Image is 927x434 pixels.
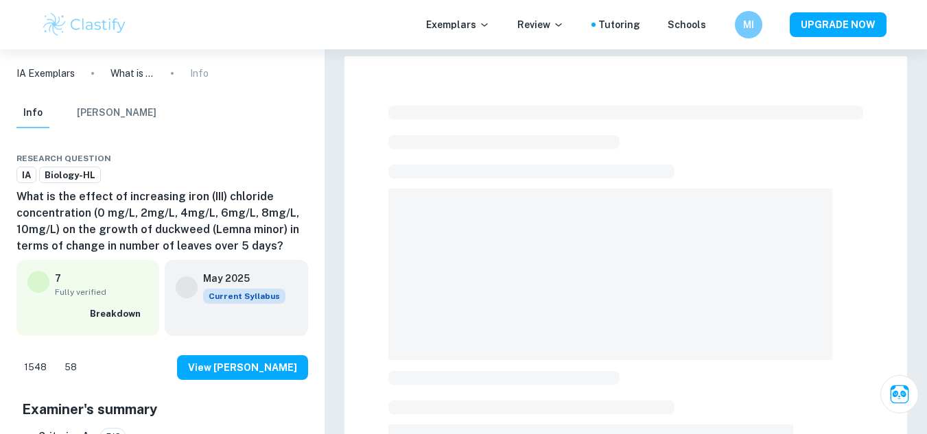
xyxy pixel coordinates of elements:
[16,167,36,184] a: IA
[110,66,154,81] p: What is the effect of increasing iron (III) chloride concentration (0 mg/L, 2mg/L, 4mg/L, 6mg/L, ...
[57,361,84,374] span: 58
[16,357,54,378] div: Like
[57,357,84,378] div: Dislike
[598,17,640,32] a: Tutoring
[297,150,308,167] div: Report issue
[40,169,100,182] span: Biology-HL
[717,21,724,28] button: Help and Feedback
[86,304,148,324] button: Breakdown
[270,150,281,167] div: Download
[16,66,75,81] a: IA Exemplars
[55,286,148,298] span: Fully verified
[203,271,274,286] h6: May 2025
[256,150,267,167] div: Share
[740,17,756,32] h6: MI
[203,289,285,304] div: This exemplar is based on the current syllabus. Feel free to refer to it for inspiration/ideas wh...
[55,271,61,286] p: 7
[16,361,54,374] span: 1548
[190,66,209,81] p: Info
[668,17,706,32] a: Schools
[880,375,919,413] button: Ask Clai
[41,11,128,38] img: Clastify logo
[39,167,101,184] a: Biology-HL
[77,98,156,128] button: [PERSON_NAME]
[790,12,887,37] button: UPGRADE NOW
[517,17,564,32] p: Review
[16,152,111,165] span: Research question
[283,150,294,167] div: Bookmark
[22,399,303,420] h5: Examiner's summary
[16,189,308,254] h6: What is the effect of increasing iron (III) chloride concentration (0 mg/L, 2mg/L, 4mg/L, 6mg/L, ...
[735,11,762,38] button: MI
[16,98,49,128] button: Info
[177,355,308,380] button: View [PERSON_NAME]
[17,169,36,182] span: IA
[203,289,285,304] span: Current Syllabus
[426,17,490,32] p: Exemplars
